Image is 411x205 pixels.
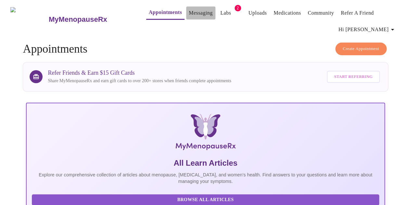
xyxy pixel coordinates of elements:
[271,6,303,19] button: Medications
[220,8,231,18] a: Labs
[343,45,379,53] span: Create Appointment
[246,6,270,19] button: Uploads
[38,196,372,204] span: Browse All Articles
[235,5,241,11] span: 2
[48,78,231,84] p: Share MyMenopauseRx and earn gift cards to over 200+ stores when friends complete appointments
[146,6,185,20] button: Appointments
[327,71,379,83] button: Start Referring
[186,6,215,19] button: Messaging
[335,43,387,55] button: Create Appointment
[48,8,133,31] a: MyMenopauseRx
[325,68,381,86] a: Start Referring
[49,15,107,24] h3: MyMenopauseRx
[149,8,182,17] a: Appointments
[341,8,374,18] a: Refer a Friend
[215,6,236,19] button: Labs
[23,43,388,56] h4: Appointments
[334,73,372,81] span: Start Referring
[249,8,267,18] a: Uploads
[338,6,377,19] button: Refer a Friend
[86,114,325,153] img: MyMenopauseRx Logo
[305,6,337,19] button: Community
[189,8,212,18] a: Messaging
[32,172,379,185] p: Explore our comprehensive collection of articles about menopause, [MEDICAL_DATA], and women's hea...
[336,23,399,36] button: Hi [PERSON_NAME]
[32,158,379,168] h5: All Learn Articles
[339,25,396,34] span: Hi [PERSON_NAME]
[32,197,380,202] a: Browse All Articles
[48,70,231,76] h3: Refer Friends & Earn $15 Gift Cards
[308,8,334,18] a: Community
[10,7,48,32] img: MyMenopauseRx Logo
[274,8,301,18] a: Medications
